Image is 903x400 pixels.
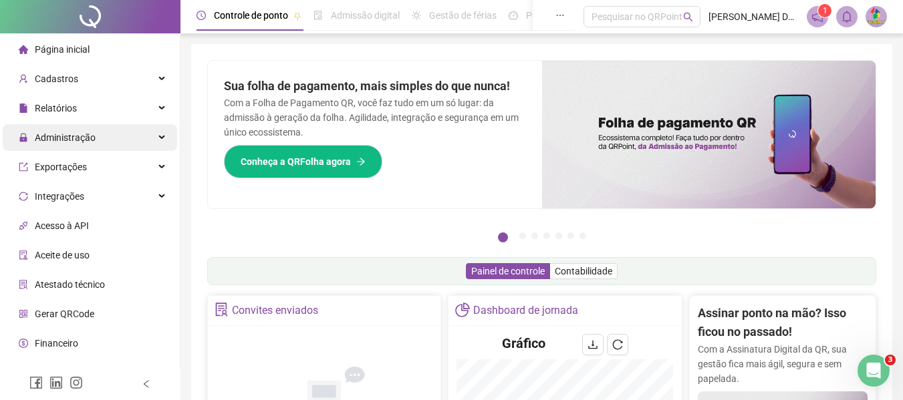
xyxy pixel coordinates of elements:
span: Administração [35,132,96,143]
span: Exportações [35,162,87,172]
span: Contabilidade [555,266,612,276]
span: Painel do DP [526,10,578,21]
button: 4 [543,232,550,239]
button: 5 [555,232,562,239]
span: 3 [885,355,896,365]
span: Página inicial [35,44,90,55]
span: lock [19,133,28,142]
span: export [19,162,28,172]
span: Gerar QRCode [35,309,94,319]
span: Cadastros [35,73,78,84]
span: Financeiro [35,338,78,349]
button: 1 [498,232,508,242]
span: user-add [19,74,28,83]
button: 3 [531,232,538,239]
span: pie-chart [455,303,469,317]
span: bell [841,11,853,23]
span: [PERSON_NAME] DA - [PERSON_NAME] [708,9,799,24]
span: left [142,379,151,389]
span: Atestado técnico [35,279,105,290]
span: reload [612,339,623,350]
span: instagram [70,376,83,389]
span: solution [215,303,229,317]
span: 1 [823,6,827,15]
h2: Sua folha de pagamento, mais simples do que nunca! [224,77,526,95]
span: dollar [19,339,28,348]
span: facebook [29,376,43,389]
span: Controle de ponto [214,10,288,21]
img: 47503 [866,7,886,27]
div: Dashboard de jornada [473,299,578,322]
span: Integrações [35,191,84,202]
span: search [683,12,693,22]
span: home [19,45,28,54]
span: linkedin [49,376,63,389]
span: pushpin [293,12,301,20]
iframe: Intercom live chat [858,355,890,387]
button: 7 [579,232,586,239]
span: arrow-right [356,157,366,166]
span: api [19,221,28,230]
span: Central de ajuda [35,367,102,378]
span: Relatórios [35,103,77,114]
span: file-done [313,11,323,20]
div: Convites enviados [232,299,318,322]
span: dashboard [509,11,518,20]
button: 2 [519,232,526,239]
img: banner%2F8d14a306-6205-4263-8e5b-06e9a85ad873.png [542,61,876,208]
span: file [19,104,28,113]
span: qrcode [19,309,28,319]
span: clock-circle [197,11,206,20]
span: Aceite de uso [35,250,90,260]
span: Acesso à API [35,220,89,231]
span: Admissão digital [331,10,400,21]
span: Painel de controle [471,266,545,276]
button: Conheça a QRFolha agora [224,145,382,178]
h2: Assinar ponto na mão? Isso ficou no passado! [698,304,868,342]
p: Com a Folha de Pagamento QR, você faz tudo em um só lugar: da admissão à geração da folha. Agilid... [224,95,526,140]
sup: 1 [818,4,831,17]
span: audit [19,250,28,260]
span: notification [811,11,823,23]
span: ellipsis [555,11,565,20]
span: solution [19,280,28,289]
button: 6 [567,232,574,239]
span: sun [412,11,421,20]
h4: Gráfico [502,334,545,353]
p: Com a Assinatura Digital da QR, sua gestão fica mais ágil, segura e sem papelada. [698,342,868,386]
span: download [588,339,598,350]
span: sync [19,192,28,201]
span: Conheça a QRFolha agora [241,154,351,169]
span: Gestão de férias [429,10,497,21]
